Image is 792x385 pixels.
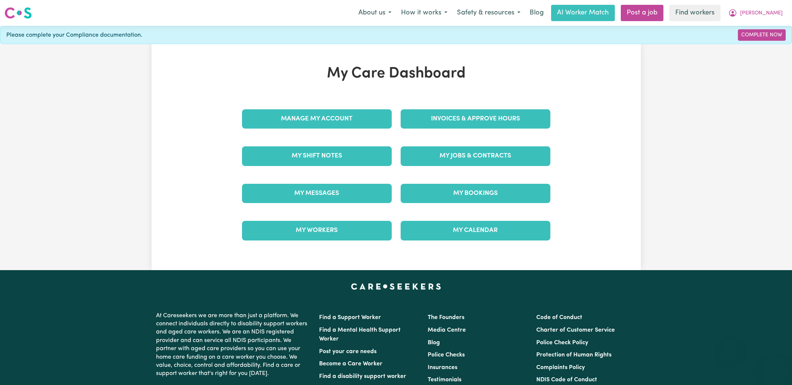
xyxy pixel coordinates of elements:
a: My Workers [242,221,392,240]
a: Careseekers logo [4,4,32,21]
a: My Messages [242,184,392,203]
a: Complete Now [738,29,786,41]
a: Police Check Policy [536,340,588,346]
a: Post a job [621,5,663,21]
button: How it works [396,5,452,21]
a: Find a Mental Health Support Worker [319,327,401,342]
p: At Careseekers we are more than just a platform. We connect individuals directly to disability su... [156,309,310,381]
button: About us [354,5,396,21]
a: Police Checks [428,352,465,358]
a: NDIS Code of Conduct [536,377,597,383]
a: Find a disability support worker [319,374,406,379]
a: My Shift Notes [242,146,392,166]
a: Protection of Human Rights [536,352,612,358]
a: Blog [525,5,548,21]
h1: My Care Dashboard [238,65,555,83]
button: Safety & resources [452,5,525,21]
a: Charter of Customer Service [536,327,615,333]
a: Media Centre [428,327,466,333]
span: Please complete your Compliance documentation. [6,31,142,40]
a: Find workers [669,5,720,21]
a: Careseekers home page [351,283,441,289]
a: Code of Conduct [536,315,582,321]
a: Invoices & Approve Hours [401,109,550,129]
a: Blog [428,340,440,346]
button: My Account [723,5,788,21]
a: My Bookings [401,184,550,203]
a: My Jobs & Contracts [401,146,550,166]
a: Become a Care Worker [319,361,382,367]
a: Testimonials [428,377,461,383]
a: The Founders [428,315,464,321]
img: Careseekers logo [4,6,32,20]
a: Manage My Account [242,109,392,129]
iframe: Button to launch messaging window [762,355,786,379]
iframe: Close message [723,338,738,352]
a: AI Worker Match [551,5,615,21]
a: Find a Support Worker [319,315,381,321]
a: My Calendar [401,221,550,240]
span: [PERSON_NAME] [740,9,783,17]
a: Post your care needs [319,349,377,355]
a: Insurances [428,365,457,371]
a: Complaints Policy [536,365,585,371]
